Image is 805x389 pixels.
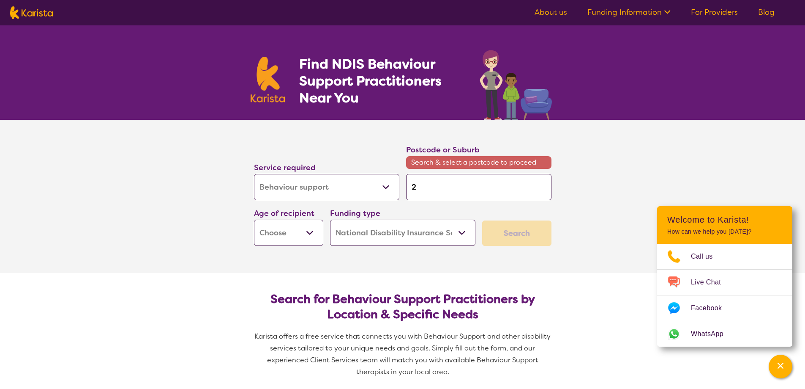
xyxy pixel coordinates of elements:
[535,7,567,17] a: About us
[657,321,792,347] a: Web link opens in a new tab.
[691,302,732,315] span: Facebook
[657,244,792,347] ul: Choose channel
[406,156,551,169] span: Search & select a postcode to proceed
[667,215,782,225] h2: Welcome to Karista!
[691,250,723,263] span: Call us
[251,57,285,102] img: Karista logo
[769,355,792,378] button: Channel Menu
[478,46,555,120] img: behaviour-support
[406,174,551,200] input: Type
[657,206,792,347] div: Channel Menu
[758,7,775,17] a: Blog
[691,276,731,289] span: Live Chat
[251,331,555,378] p: Karista offers a free service that connects you with Behaviour Support and other disability servi...
[587,7,671,17] a: Funding Information
[691,7,738,17] a: For Providers
[330,208,380,218] label: Funding type
[254,163,316,173] label: Service required
[299,55,463,106] h1: Find NDIS Behaviour Support Practitioners Near You
[261,292,545,322] h2: Search for Behaviour Support Practitioners by Location & Specific Needs
[406,145,480,155] label: Postcode or Suburb
[10,6,53,19] img: Karista logo
[667,228,782,235] p: How can we help you [DATE]?
[691,328,734,340] span: WhatsApp
[254,208,314,218] label: Age of recipient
